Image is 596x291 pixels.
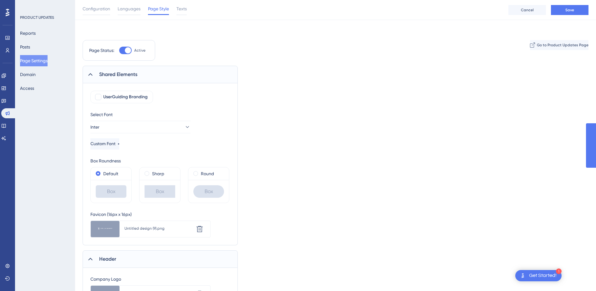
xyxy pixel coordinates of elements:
[90,211,211,218] div: Favicon (16px x 16px)
[551,5,588,15] button: Save
[96,185,126,198] div: Box
[565,8,574,13] span: Save
[99,71,137,78] span: Shared Elements
[20,28,36,39] button: Reports
[90,111,191,118] div: Select Font
[152,170,164,177] label: Sharp
[515,270,562,281] div: Open Get Started! checklist, remaining modules: 1
[134,48,145,53] span: Active
[529,272,557,279] div: Get Started!
[103,170,118,177] label: Default
[556,268,562,274] div: 1
[90,275,211,283] div: Company Logo
[20,15,54,20] div: PRODUCT UPDATES
[20,55,48,66] button: Page Settings
[519,272,527,279] img: launcher-image-alternative-text
[20,83,34,94] button: Access
[103,93,148,101] span: UserGuiding Branding
[125,226,193,231] div: Untitled design (9).png
[118,5,140,13] span: Languages
[530,40,588,50] button: Go to Product Updates Page
[145,185,175,198] div: Box
[20,69,36,80] button: Domain
[176,5,187,13] span: Texts
[521,8,534,13] span: Cancel
[97,221,113,237] img: file-1758212775393.png
[193,185,224,198] div: Box
[83,5,110,13] span: Configuration
[89,47,114,54] div: Page Status:
[508,5,546,15] button: Cancel
[90,121,191,133] button: Inter
[90,157,229,165] div: Box Roundness
[99,255,116,263] span: Header
[148,5,169,13] span: Page Style
[20,41,30,53] button: Posts
[570,266,588,285] iframe: UserGuiding AI Assistant Launcher
[90,140,115,148] span: Custom Font
[537,43,588,48] span: Go to Product Updates Page
[90,138,119,150] button: Custom Font
[201,170,214,177] label: Round
[90,123,99,131] span: Inter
